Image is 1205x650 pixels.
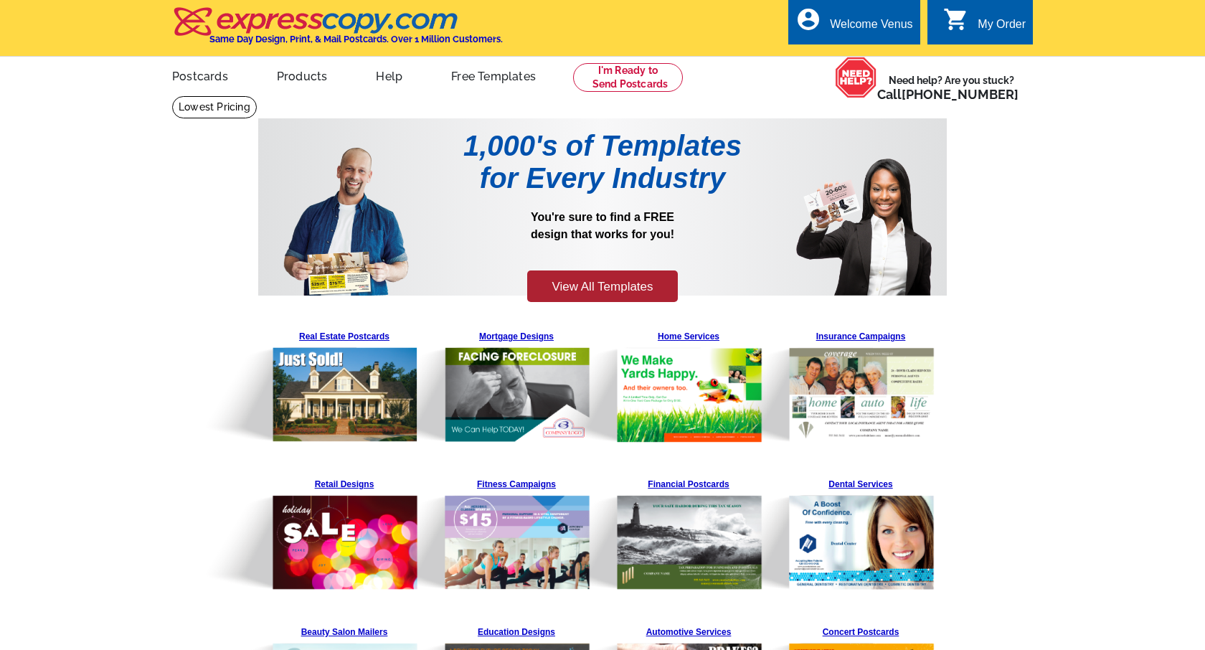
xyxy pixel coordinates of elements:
[172,17,503,44] a: Same Day Design, Print, & Mail Postcards. Over 1 Million Customers.
[283,130,410,296] img: Pre-Template-Landing%20Page_v1_Man.png
[254,58,351,92] a: Products
[943,6,969,32] i: shopping_cart
[199,473,418,590] img: Pre-Template-Landing%20Page_v1_Retail.png
[902,87,1019,102] a: [PHONE_NUMBER]
[269,325,420,443] a: Real Estate Postcards
[149,58,251,92] a: Postcards
[877,87,1019,102] span: Call
[943,16,1026,34] a: shopping_cart My Order
[209,34,503,44] h4: Same Day Design, Print, & Mail Postcards. Over 1 Million Customers.
[796,130,932,296] img: Pre-Template-Landing%20Page_v1_Woman.png
[527,270,677,303] a: View All Templates
[835,57,877,98] img: help
[978,18,1026,38] div: My Order
[441,325,592,443] a: Mortgage Designs
[269,473,420,590] a: Retail Designs
[716,473,935,591] img: Pre-Template-Landing%20Page_v1_Dental.png
[716,325,935,443] img: Pre-Template-Landing%20Page_v1_Insurance.png
[353,58,425,92] a: Help
[441,473,592,590] a: Fitness Campaigns
[877,73,1026,102] span: Need help? Are you stuck?
[430,130,775,194] h1: 1,000's of Templates for Every Industry
[544,473,762,590] img: Pre-Template-Landing%20Page_v1_Financial.png
[428,58,559,92] a: Free Templates
[613,473,764,590] a: Financial Postcards
[795,6,821,32] i: account_circle
[372,473,590,590] img: Pre-Template-Landing%20Page_v1_Fitness.png
[372,325,590,443] img: Pre-Template-Landing%20Page_v1_Mortgage.png
[544,325,762,443] img: Pre-Template-Landing%20Page_v1_Home%20Services.png
[830,18,912,38] div: Welcome Venus
[785,473,936,591] a: Dental Services
[430,209,775,268] p: You're sure to find a FREE design that works for you!
[613,325,764,443] a: Home Services
[199,325,418,443] img: Pre-Template-Landing%20Page_v1_Real%20Estate.png
[785,325,936,443] a: Insurance Campaigns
